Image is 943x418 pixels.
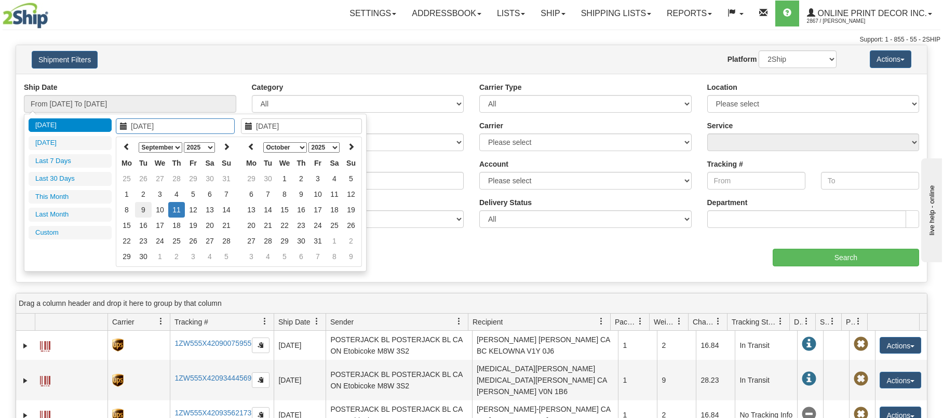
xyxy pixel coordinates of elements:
a: Charge filter column settings [709,313,727,330]
td: 9 [135,202,152,218]
button: Copy to clipboard [252,372,270,388]
a: Ship Date filter column settings [308,313,326,330]
td: [PERSON_NAME] [PERSON_NAME] CA BC KELOWNA V1Y 0J6 [472,331,618,360]
td: 3 [152,186,168,202]
td: 11 [326,186,343,202]
label: Platform [728,54,757,64]
li: Last 7 Days [29,154,112,168]
td: 13 [243,202,260,218]
div: grid grouping header [16,293,927,314]
label: Ship Date [24,82,58,92]
a: Recipient filter column settings [592,313,610,330]
img: 8 - UPS [112,339,123,352]
td: 21 [260,218,276,233]
td: 26 [185,233,201,249]
td: 20 [201,218,218,233]
th: We [152,155,168,171]
td: 2 [657,331,696,360]
td: 15 [118,218,135,233]
span: Carrier [112,317,134,327]
td: 12 [343,186,359,202]
td: 1 [618,331,657,360]
td: 10 [152,202,168,218]
td: 5 [343,171,359,186]
a: 1ZW555X42093562173 [174,409,251,417]
a: Expand [20,341,31,351]
td: 13 [201,202,218,218]
div: live help - online [8,9,96,17]
th: Tu [260,155,276,171]
a: Shipment Issues filter column settings [824,313,841,330]
td: 1 [118,186,135,202]
a: Tracking Status filter column settings [772,313,789,330]
a: Shipping lists [573,1,659,26]
td: 8 [326,249,343,264]
td: 28 [218,233,235,249]
td: 17 [152,218,168,233]
label: Tracking # [707,159,743,169]
th: Fr [185,155,201,171]
span: Pickup Status [846,317,855,327]
td: 6 [293,249,309,264]
td: 5 [276,249,293,264]
td: 28 [168,171,185,186]
button: Shipment Filters [32,51,98,69]
a: Lists [489,1,533,26]
td: 10 [309,186,326,202]
th: Sa [201,155,218,171]
td: 9 [293,186,309,202]
td: 11 [168,202,185,218]
img: 8 - UPS [112,374,123,387]
th: Mo [118,155,135,171]
td: 19 [343,202,359,218]
th: Su [218,155,235,171]
th: Su [343,155,359,171]
span: Packages [615,317,637,327]
iframe: chat widget [919,156,942,262]
a: Addressbook [404,1,489,26]
th: Th [168,155,185,171]
span: Tracking # [174,317,208,327]
a: Online Print Decor Inc. 2867 / [PERSON_NAME] [799,1,940,26]
span: Tracking Status [732,317,777,327]
td: 9 [657,360,696,400]
td: 23 [293,218,309,233]
div: Support: 1 - 855 - 55 - 2SHIP [3,35,940,44]
td: 14 [260,202,276,218]
input: From [707,172,805,190]
td: In Transit [735,331,797,360]
th: Tu [135,155,152,171]
td: 4 [260,249,276,264]
td: 20 [243,218,260,233]
a: Sender filter column settings [450,313,468,330]
td: 14 [218,202,235,218]
li: Last 30 Days [29,172,112,186]
a: Label [40,371,50,388]
span: Recipient [473,317,503,327]
td: 22 [276,218,293,233]
td: 29 [185,171,201,186]
td: 1 [276,171,293,186]
td: 1 [152,249,168,264]
td: 1 [618,360,657,400]
td: [MEDICAL_DATA][PERSON_NAME] [MEDICAL_DATA][PERSON_NAME] CA [PERSON_NAME] V0N 1B6 [472,360,618,400]
a: Pickup Status filter column settings [850,313,867,330]
td: 22 [118,233,135,249]
span: Ship Date [278,317,310,327]
td: 31 [218,171,235,186]
label: Carrier Type [479,82,521,92]
td: POSTERJACK BL POSTERJACK BL CA ON Etobicoke M8W 3S2 [326,331,472,360]
td: 7 [218,186,235,202]
td: 6 [201,186,218,202]
button: Actions [870,50,911,68]
td: 30 [260,171,276,186]
td: 25 [168,233,185,249]
td: 29 [276,233,293,249]
button: Actions [880,337,921,354]
td: 7 [260,186,276,202]
a: 1ZW555X42093444569 [174,374,251,382]
td: 4 [326,171,343,186]
td: 16.84 [696,331,735,360]
td: 27 [152,171,168,186]
span: Shipment Issues [820,317,829,327]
